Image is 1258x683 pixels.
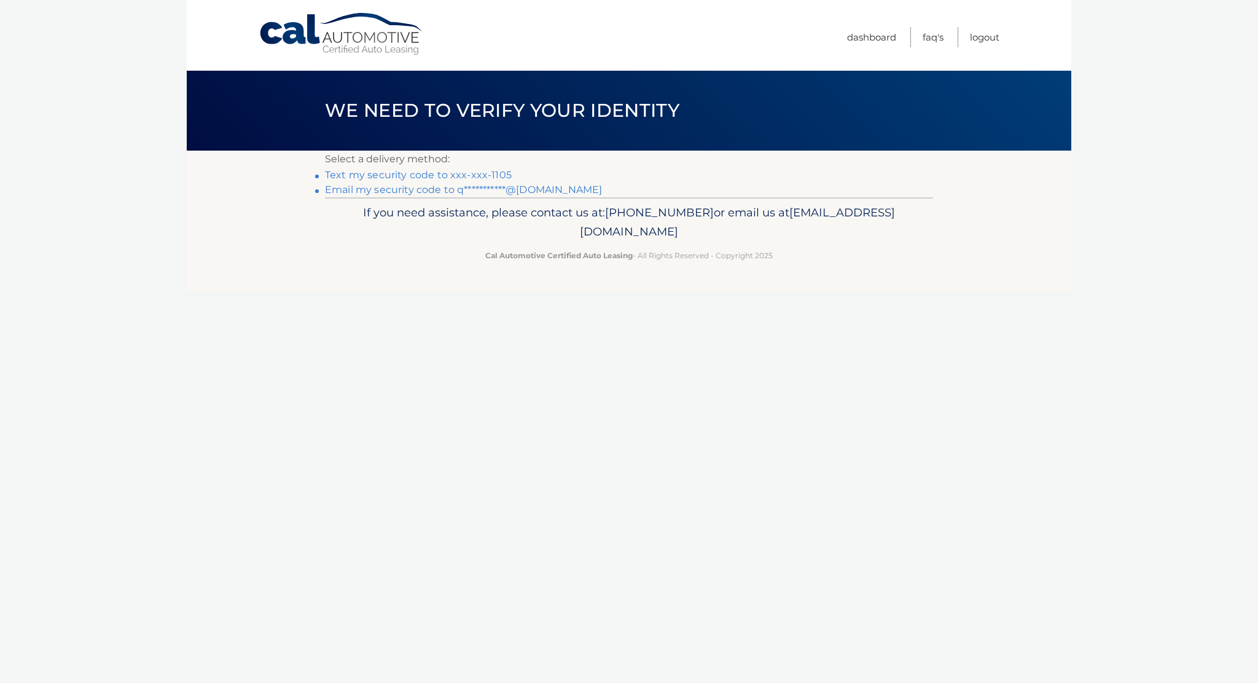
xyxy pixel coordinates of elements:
p: If you need assistance, please contact us at: or email us at [333,203,925,242]
p: Select a delivery method: [325,151,933,168]
a: Text my security code to xxx-xxx-1105 [325,169,512,181]
p: - All Rights Reserved - Copyright 2025 [333,249,925,262]
a: Logout [970,27,999,47]
span: [PHONE_NUMBER] [605,205,714,219]
span: We need to verify your identity [325,99,679,122]
a: Dashboard [847,27,896,47]
a: FAQ's [923,27,943,47]
a: Cal Automotive [259,12,424,56]
strong: Cal Automotive Certified Auto Leasing [485,251,633,260]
